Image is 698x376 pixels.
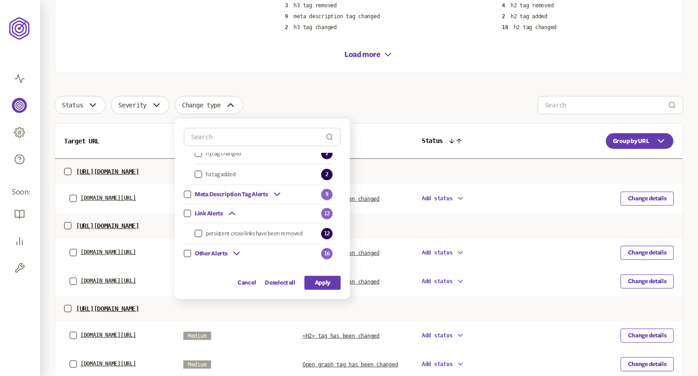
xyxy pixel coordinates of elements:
button: [DOMAIN_NAME][URL] [81,195,136,201]
span: 18 [502,24,508,30]
button: 3h3 tag removed [281,1,341,10]
span: 2 [321,169,333,180]
span: Soon: [12,187,28,198]
span: Add status [422,249,453,256]
a: [DOMAIN_NAME][URL] [70,195,136,202]
span: Open graph tag has been changed [303,361,398,368]
button: 18h2 tag changed [498,23,561,31]
button: Status [55,96,106,114]
button: persistent cross-links have been removed [195,230,202,237]
span: <H2> tag has been changed [303,333,379,339]
span: 4 [502,2,505,9]
span: 16 [321,248,333,259]
span: Add status [422,195,453,202]
button: Add status [422,249,465,257]
span: 2 [285,24,288,30]
button: 4h2 tag removed [498,1,557,10]
p: h3 tag changed [293,24,337,31]
span: h3 tag changed [206,150,241,157]
button: Change details [621,357,674,371]
button: Add status [422,194,465,203]
th: Changes [293,124,413,159]
button: Apply [304,276,341,290]
p: meta description tag changed [293,13,379,20]
span: Medium [183,361,211,369]
span: 9 [321,189,333,200]
span: 12 [321,208,333,219]
span: 3 [285,2,288,9]
button: [DOMAIN_NAME][URL] [81,249,136,255]
button: 9meta description tag changed [281,12,384,20]
button: [DOMAIN_NAME][URL] [81,278,136,284]
button: Deselect all [265,276,295,290]
p: [URL][DOMAIN_NAME] [76,305,139,312]
span: Severity [118,102,147,109]
button: h2 tag added [195,171,202,178]
button: Add status [422,331,465,340]
input: Search [191,128,326,146]
p: h2 tag added [511,13,547,20]
button: h3 tag changed [195,150,202,157]
input: Search [545,97,668,114]
span: h2 tag added [206,171,236,178]
a: <H2> tag has been changed [303,331,379,340]
span: Add status [422,278,453,285]
span: Group by URL [613,137,649,145]
button: Cancel [238,276,256,290]
p: h2 tag removed [511,2,554,9]
span: 2 [502,13,505,20]
span: 9 [285,13,288,20]
th: Status [413,124,532,159]
button: Add status [422,360,465,368]
button: Severity [111,96,169,114]
button: 2h3 tag changed [281,23,341,31]
span: Medium [183,332,211,340]
th: Target URL [55,124,174,159]
span: Status [62,102,83,109]
a: [DOMAIN_NAME][URL] [70,249,136,256]
p: h2 tag changed [514,24,557,31]
span: Change type [182,102,221,109]
button: Change details [621,274,674,289]
a: [DOMAIN_NAME][URL] [70,361,136,368]
th: Severity [174,124,293,159]
button: [DOMAIN_NAME][URL] [81,332,136,338]
a: [DOMAIN_NAME][URL] [70,332,136,339]
button: Change type [175,96,243,114]
button: Change details [621,329,674,343]
button: [DOMAIN_NAME][URL] [81,361,136,367]
span: 12 [321,228,333,239]
span: Meta Description Tag Alerts [195,191,268,198]
span: Add status [422,332,453,339]
a: [DOMAIN_NAME][URL] [70,278,136,285]
a: Open graph tag has been changed [303,360,398,368]
span: 2 [321,148,333,159]
p: [URL][DOMAIN_NAME] [76,168,139,175]
button: Group by URL [606,133,674,149]
button: Add status [422,277,465,285]
button: Load more [344,49,394,60]
p: [URL][DOMAIN_NAME] [76,222,139,229]
span: Add status [422,361,453,367]
span: Link Alerts [195,210,223,217]
span: Other Alerts [195,250,228,257]
p: h3 tag removed [293,2,337,9]
button: Change details [621,192,674,206]
span: persistent cross-links have been removed [206,230,303,237]
button: Change details [621,246,674,260]
button: 2h2 tag added [498,12,551,20]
